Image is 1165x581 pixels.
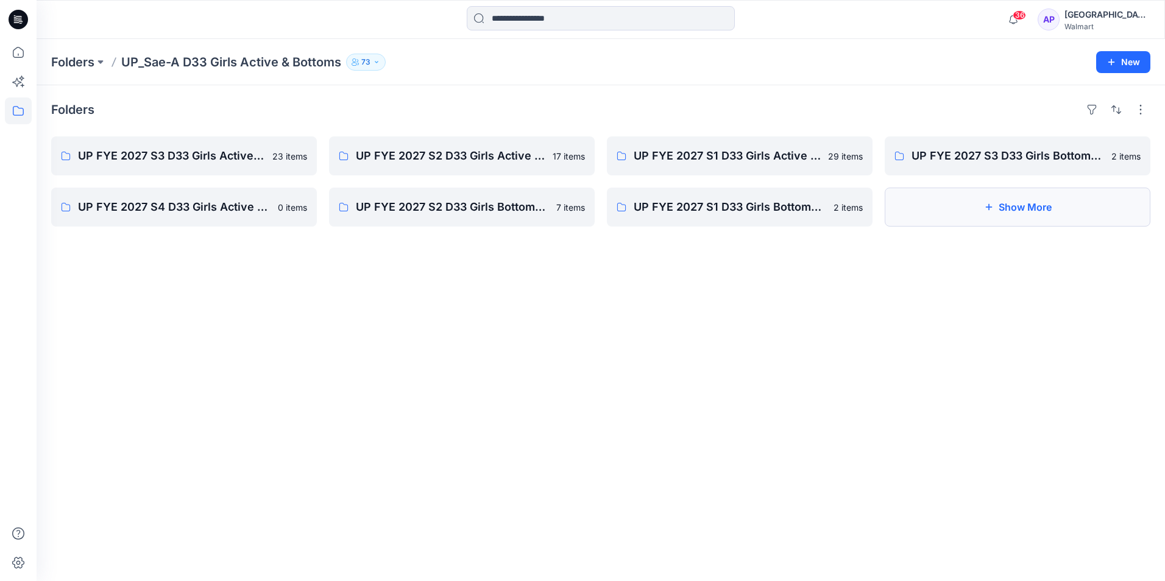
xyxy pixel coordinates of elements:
[278,201,307,214] p: 0 items
[1064,22,1150,31] div: Walmart
[346,54,386,71] button: 73
[607,188,873,227] a: UP FYE 2027 S1 D33 Girls Bottoms Sae-A2 items
[356,147,545,164] p: UP FYE 2027 S2 D33 Girls Active Sae-A
[78,147,265,164] p: UP FYE 2027 S3 D33 Girls Active Sae-A
[553,150,585,163] p: 17 items
[51,188,317,227] a: UP FYE 2027 S4 D33 Girls Active Sae-A0 items
[121,54,341,71] p: UP_Sae-A D33 Girls Active & Bottoms
[607,136,873,175] a: UP FYE 2027 S1 D33 Girls Active Sae-A29 items
[1013,10,1026,20] span: 36
[1111,150,1141,163] p: 2 items
[361,55,370,69] p: 73
[834,201,863,214] p: 2 items
[885,136,1150,175] a: UP FYE 2027 S3 D33 Girls Bottoms Sae-A2 items
[634,199,826,216] p: UP FYE 2027 S1 D33 Girls Bottoms Sae-A
[51,136,317,175] a: UP FYE 2027 S3 D33 Girls Active Sae-A23 items
[356,199,549,216] p: UP FYE 2027 S2 D33 Girls Bottoms Sae-A
[1096,51,1150,73] button: New
[51,102,94,117] h4: Folders
[912,147,1104,164] p: UP FYE 2027 S3 D33 Girls Bottoms Sae-A
[329,136,595,175] a: UP FYE 2027 S2 D33 Girls Active Sae-A17 items
[78,199,271,216] p: UP FYE 2027 S4 D33 Girls Active Sae-A
[329,188,595,227] a: UP FYE 2027 S2 D33 Girls Bottoms Sae-A7 items
[1064,7,1150,22] div: [GEOGRAPHIC_DATA]
[634,147,821,164] p: UP FYE 2027 S1 D33 Girls Active Sae-A
[828,150,863,163] p: 29 items
[556,201,585,214] p: 7 items
[885,188,1150,227] button: Show More
[51,54,94,71] a: Folders
[1038,9,1060,30] div: AP
[272,150,307,163] p: 23 items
